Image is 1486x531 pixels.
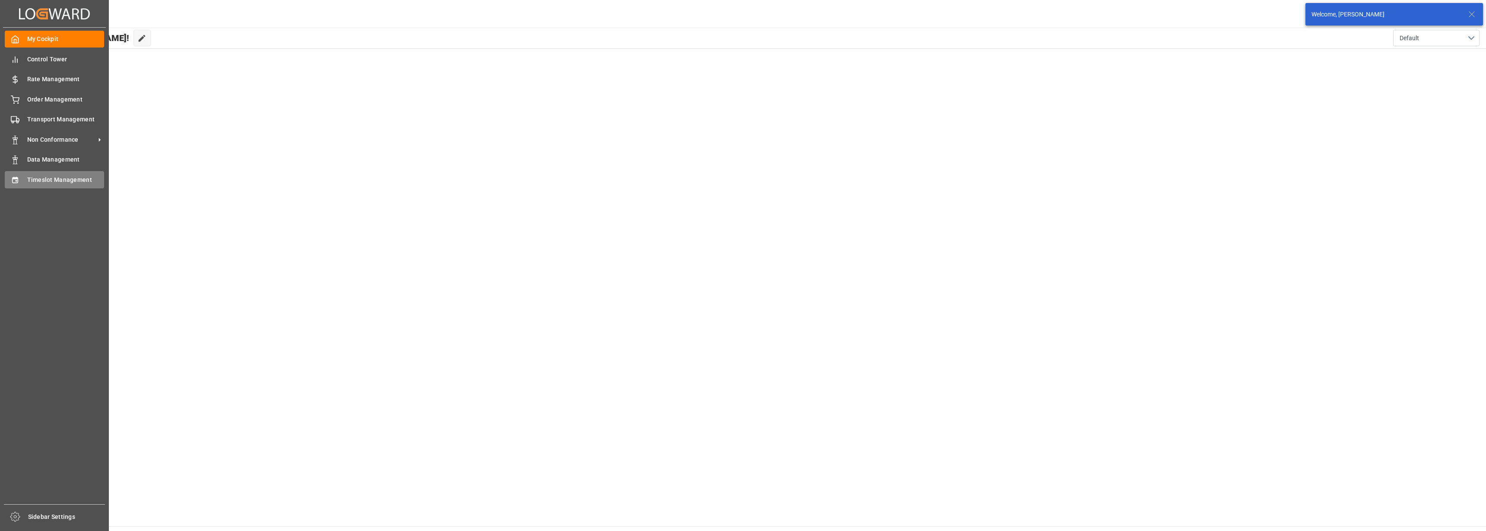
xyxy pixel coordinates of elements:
[5,71,104,88] a: Rate Management
[5,111,104,128] a: Transport Management
[5,171,104,188] a: Timeslot Management
[27,55,105,64] span: Control Tower
[1393,30,1480,46] button: open menu
[5,51,104,67] a: Control Tower
[28,512,105,521] span: Sidebar Settings
[27,155,105,164] span: Data Management
[5,31,104,48] a: My Cockpit
[27,95,105,104] span: Order Management
[5,91,104,108] a: Order Management
[27,35,105,44] span: My Cockpit
[27,115,105,124] span: Transport Management
[5,151,104,168] a: Data Management
[1311,10,1460,19] div: Welcome, [PERSON_NAME]
[27,75,105,84] span: Rate Management
[27,175,105,184] span: Timeslot Management
[36,30,129,46] span: Hello [PERSON_NAME]!
[27,135,95,144] span: Non Conformance
[1400,34,1419,43] span: Default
